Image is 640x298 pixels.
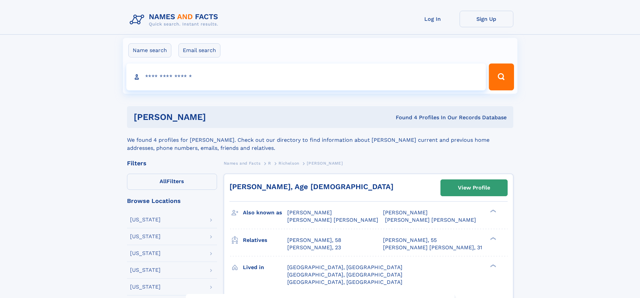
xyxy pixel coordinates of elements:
span: R [268,161,271,166]
div: [US_STATE] [130,251,161,256]
a: [PERSON_NAME], Age [DEMOGRAPHIC_DATA] [229,182,393,191]
a: [PERSON_NAME], 55 [383,237,437,244]
span: All [160,178,167,184]
a: Richelson [279,159,299,167]
div: ❯ [488,263,497,268]
img: Logo Names and Facts [127,11,224,29]
div: [US_STATE] [130,267,161,273]
span: [GEOGRAPHIC_DATA], [GEOGRAPHIC_DATA] [287,279,402,285]
label: Email search [178,43,220,57]
span: [PERSON_NAME] [287,209,332,216]
a: Sign Up [460,11,513,27]
h3: Also known as [243,207,287,218]
span: [PERSON_NAME] [PERSON_NAME] [385,217,476,223]
label: Filters [127,174,217,190]
a: [PERSON_NAME] [PERSON_NAME], 31 [383,244,482,251]
div: Found 4 Profiles In Our Records Database [301,114,507,121]
span: [PERSON_NAME] [PERSON_NAME] [287,217,378,223]
span: Richelson [279,161,299,166]
div: ❯ [488,209,497,213]
label: Name search [128,43,171,57]
a: [PERSON_NAME], 23 [287,244,341,251]
div: [US_STATE] [130,234,161,239]
div: Filters [127,160,217,166]
a: Names and Facts [224,159,261,167]
div: Browse Locations [127,198,217,204]
a: View Profile [441,180,507,196]
div: ❯ [488,236,497,241]
span: [GEOGRAPHIC_DATA], [GEOGRAPHIC_DATA] [287,271,402,278]
a: [PERSON_NAME], 58 [287,237,341,244]
input: search input [126,63,486,90]
a: R [268,159,271,167]
h1: [PERSON_NAME] [134,113,301,121]
span: [PERSON_NAME] [383,209,428,216]
h3: Relatives [243,235,287,246]
button: Search Button [489,63,514,90]
div: We found 4 profiles for [PERSON_NAME]. Check out our directory to find information about [PERSON_... [127,128,513,152]
span: [GEOGRAPHIC_DATA], [GEOGRAPHIC_DATA] [287,264,402,270]
a: Log In [406,11,460,27]
span: [PERSON_NAME] [307,161,343,166]
div: [US_STATE] [130,217,161,222]
div: View Profile [458,180,490,196]
h3: Lived in [243,262,287,273]
div: [US_STATE] [130,284,161,290]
